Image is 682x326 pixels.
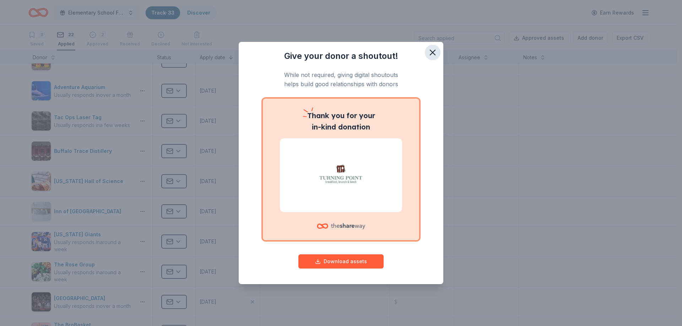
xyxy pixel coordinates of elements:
[253,50,429,62] h3: Give your donor a shoutout!
[307,111,329,120] span: Thank
[288,153,394,198] img: Turning Point Restaurants
[280,110,402,133] p: you for your in-kind donation
[253,70,429,89] p: While not required, giving digital shoutouts helps build good relationships with donors
[298,254,384,269] button: Download assets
